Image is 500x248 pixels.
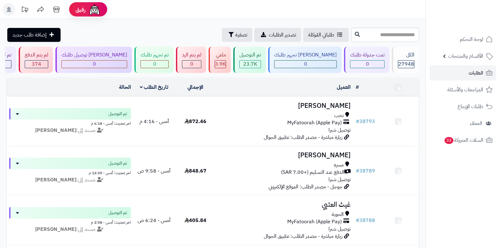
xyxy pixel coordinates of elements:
[356,118,359,125] span: #
[430,133,496,148] a: السلات المتروكة33
[182,61,201,68] div: 0
[267,47,343,73] a: [PERSON_NAME] تجهيز طلبك 0
[54,47,133,73] a: [PERSON_NAME] توصيل طلبك 0
[328,225,351,233] span: توصيل شبرا
[356,118,375,125] a: #38793
[398,60,414,68] span: 27948
[430,32,496,47] a: لوحة التحكم
[303,28,349,42] a: طلباتي المُوكلة
[240,61,261,68] div: 23721
[75,6,86,13] span: رفيق
[215,60,226,68] span: 3.9K
[356,83,359,91] a: #
[140,51,169,59] div: تم تجهيز طلبك
[35,176,76,184] strong: [PERSON_NAME]
[153,60,156,68] span: 0
[328,176,351,183] span: توصيل شبرا
[287,119,342,127] span: MyFatoorah (Apple Pay)
[448,52,483,61] span: الأقسام والمنتجات
[17,3,33,17] a: تحديثات المنصة
[430,99,496,114] a: طلبات الإرجاع
[239,51,261,59] div: تم التوصيل
[356,217,359,224] span: #
[275,61,336,68] div: 0
[308,31,334,39] span: طلباتي المُوكلة
[235,31,247,39] span: تصفية
[430,65,496,81] a: الطلبات
[93,60,96,68] span: 0
[62,51,127,59] div: [PERSON_NAME] توصيل طلبك
[356,217,375,224] a: #38788
[243,60,257,68] span: 23.7K
[215,51,226,59] div: ملغي
[328,126,351,134] span: توصيل شبرا
[218,201,351,208] h3: غيث العتيي
[138,217,171,224] span: أمس - 6:24 ص
[274,51,337,59] div: [PERSON_NAME] تجهيز طلبك
[207,47,232,73] a: ملغي 3.9K
[88,3,101,16] img: ai-face.png
[444,136,483,145] span: السلات المتروكة
[4,176,136,184] div: مسند إلى:
[119,83,131,91] a: الحالة
[334,112,344,119] span: نخب
[334,161,344,169] span: مسره
[332,211,344,218] span: الحوية
[398,51,414,59] div: الكل
[12,31,47,39] span: إضافة طلب جديد
[343,47,391,73] a: تمت جدولة طلبك 0
[190,60,193,68] span: 0
[185,118,206,125] span: 872.46
[218,102,351,109] h3: [PERSON_NAME]
[175,47,207,73] a: لم يتم الرد 0
[25,61,48,68] div: 374
[232,47,267,73] a: تم التوصيل 23.7K
[391,47,420,73] a: الكل27948
[35,225,76,233] strong: [PERSON_NAME]
[457,18,494,31] img: logo-2.png
[458,102,483,111] span: طلبات الإرجاع
[4,127,136,134] div: مسند إلى:
[445,137,453,144] span: 33
[366,60,369,68] span: 0
[264,134,342,141] span: زيارة مباشرة - مصدر الطلب: تطبيق الجوال
[32,60,41,68] span: 374
[350,51,385,59] div: تمت جدولة طلبك
[9,219,131,225] div: اخر تحديث: أمس - 2:08 م
[9,120,131,126] div: اخر تحديث: أمس - 6:18 م
[356,167,375,175] a: #38789
[287,218,342,225] span: MyFatoorah (Apple Pay)
[140,118,169,125] span: أمس - 4:16 م
[133,47,175,73] a: تم تجهيز طلبك 0
[138,167,171,175] span: أمس - 9:58 ص
[447,85,483,94] span: المراجعات والأسئلة
[62,61,127,68] div: 0
[218,152,351,159] h3: [PERSON_NAME]
[185,167,206,175] span: 848.67
[7,28,61,42] a: إضافة طلب جديد
[264,232,342,240] span: زيارة مباشرة - مصدر الطلب: تطبيق الجوال
[182,51,201,59] div: لم يتم الرد
[304,60,307,68] span: 0
[9,169,131,176] div: اخر تحديث: أمس - 12:25 م
[430,116,496,131] a: العملاء
[469,69,483,77] span: الطلبات
[108,111,127,117] span: تم التوصيل
[460,35,483,44] span: لوحة التحكم
[25,51,48,59] div: لم يتم الدفع
[140,83,169,91] a: تاريخ الطلب
[141,61,168,68] div: 0
[350,61,384,68] div: 0
[254,28,301,42] a: تصدير الطلبات
[17,47,54,73] a: لم يتم الدفع 374
[470,119,482,128] span: العملاء
[281,169,344,176] span: الدفع عند التسليم (+7.00 SAR)
[356,167,359,175] span: #
[222,28,252,42] button: تصفية
[185,217,206,224] span: 405.84
[4,226,136,233] div: مسند إلى:
[108,210,127,216] span: تم التوصيل
[269,31,296,39] span: تصدير الطلبات
[187,83,203,91] a: الإجمالي
[337,83,351,91] a: العميل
